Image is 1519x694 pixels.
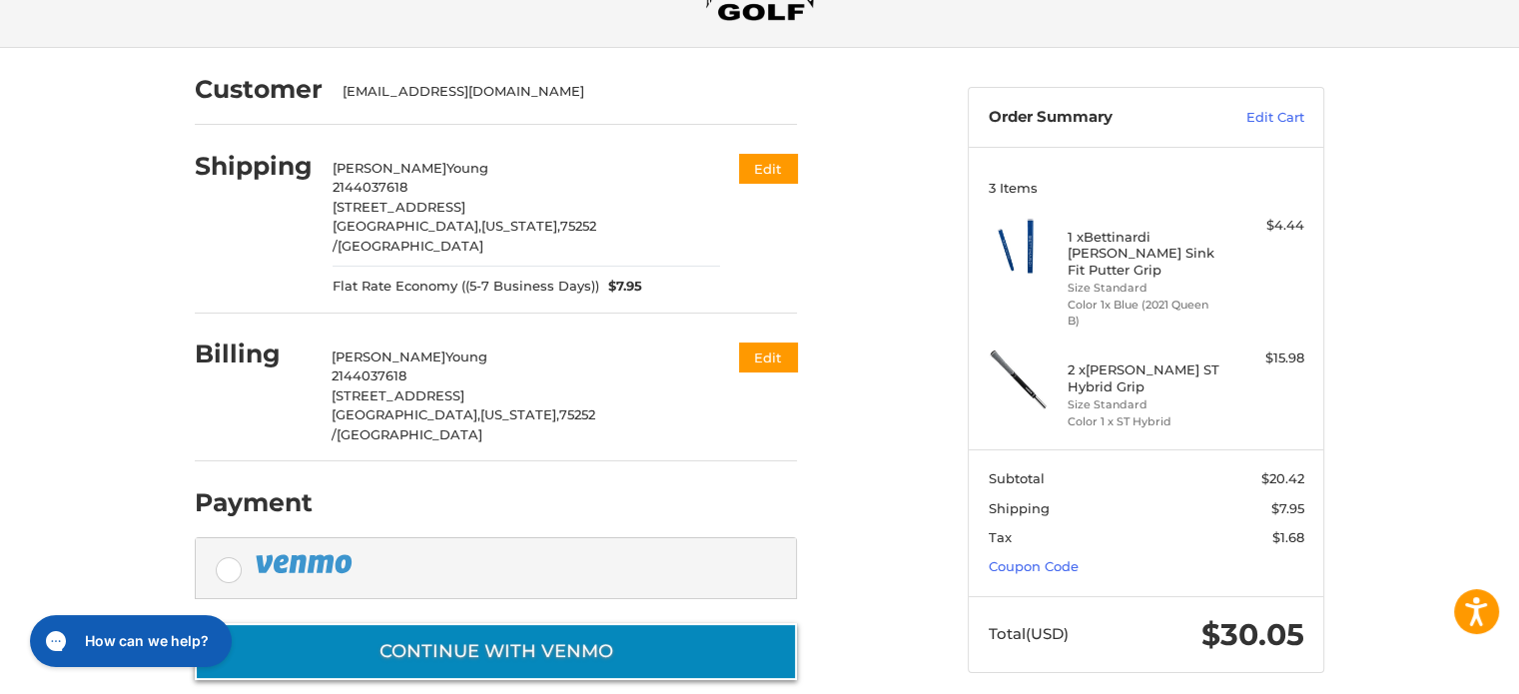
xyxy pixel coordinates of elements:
span: [GEOGRAPHIC_DATA], [333,218,481,234]
span: Flat Rate Economy ((5-7 Business Days)) [333,277,599,297]
button: Continue with Venmo [195,623,797,680]
span: [GEOGRAPHIC_DATA], [332,406,480,422]
button: Edit [739,154,797,183]
h2: Payment [195,487,313,518]
li: Size Standard [1068,396,1220,413]
h2: Shipping [195,151,313,182]
img: PayPal icon [255,551,357,576]
span: [PERSON_NAME] [332,348,445,364]
span: 75252 / [332,406,595,442]
h2: Customer [195,74,323,105]
iframe: Gorgias live chat messenger [20,608,237,674]
span: Subtotal [989,470,1045,486]
h3: 3 Items [989,180,1304,196]
span: $1.68 [1272,529,1304,545]
div: [EMAIL_ADDRESS][DOMAIN_NAME] [343,82,778,102]
li: Color 1x Blue (2021 Queen B) [1068,297,1220,330]
span: Young [445,348,487,364]
span: $7.95 [1271,500,1304,516]
span: $20.42 [1261,470,1304,486]
span: 2144037618 [333,179,407,195]
span: [PERSON_NAME] [333,160,446,176]
span: [STREET_ADDRESS] [333,199,465,215]
div: $4.44 [1225,216,1304,236]
h2: Billing [195,339,312,369]
span: Total (USD) [989,624,1069,643]
span: 75252 / [333,218,596,254]
span: [US_STATE], [481,218,560,234]
h4: 2 x [PERSON_NAME] ST Hybrid Grip [1068,361,1220,394]
span: Young [446,160,488,176]
span: [STREET_ADDRESS] [332,387,464,403]
span: 2144037618 [332,367,406,383]
h3: Order Summary [989,108,1203,128]
li: Size Standard [1068,280,1220,297]
button: Edit [739,343,797,371]
span: [GEOGRAPHIC_DATA] [338,238,483,254]
h4: 1 x Bettinardi [PERSON_NAME] Sink Fit Putter Grip [1068,229,1220,278]
div: $15.98 [1225,348,1304,368]
span: $7.95 [599,277,643,297]
span: [GEOGRAPHIC_DATA] [337,426,482,442]
span: Tax [989,529,1012,545]
span: Shipping [989,500,1050,516]
li: Color 1 x ST Hybrid [1068,413,1220,430]
span: [US_STATE], [480,406,559,422]
a: Edit Cart [1203,108,1304,128]
a: Coupon Code [989,558,1079,574]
